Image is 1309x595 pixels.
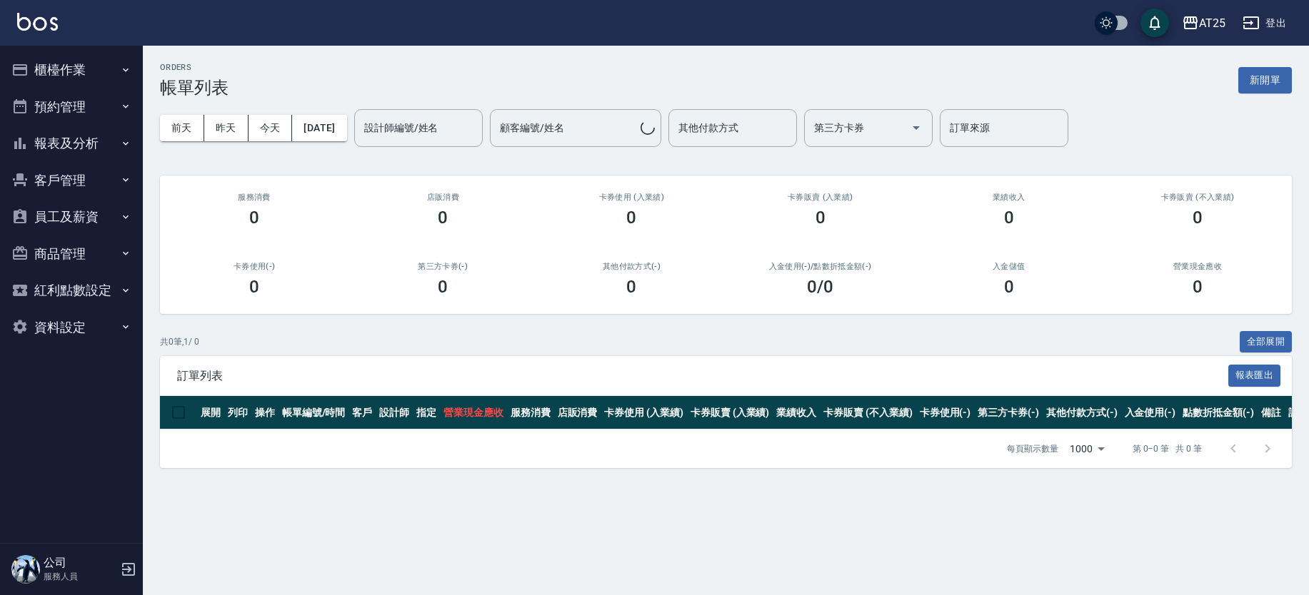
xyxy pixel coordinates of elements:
h3: 0 [1004,208,1014,228]
h3: 0 [249,208,259,228]
h2: 營業現金應收 [1120,262,1275,271]
th: 帳單編號/時間 [279,396,349,429]
th: 第三方卡券(-) [974,396,1043,429]
h5: 公司 [44,556,116,570]
button: 登出 [1237,10,1292,36]
h2: 第三方卡券(-) [366,262,520,271]
h3: 0 [1193,208,1203,228]
th: 業績收入 [773,396,820,429]
button: 新開單 [1238,67,1292,93]
h3: 服務消費 [177,193,331,202]
h3: 0 [249,277,259,297]
th: 設計師 [376,396,413,429]
button: 報表及分析 [6,125,137,162]
th: 備註 [1258,396,1285,429]
th: 卡券販賣 (不入業績) [820,396,916,429]
div: 1000 [1064,429,1110,468]
h2: 卡券使用(-) [177,262,331,271]
th: 卡券使用(-) [916,396,975,429]
h2: 店販消費 [366,193,520,202]
h2: 入金儲值 [932,262,1086,271]
div: AT25 [1199,14,1225,32]
button: 資料設定 [6,309,137,346]
h3: 0 [626,277,636,297]
button: [DATE] [292,115,346,141]
th: 指定 [413,396,440,429]
th: 列印 [224,396,251,429]
p: 第 0–0 筆 共 0 筆 [1133,442,1202,455]
th: 卡券販賣 (入業績) [687,396,773,429]
button: 客戶管理 [6,162,137,199]
button: 紅利點數設定 [6,272,137,309]
button: 員工及薪資 [6,198,137,235]
img: Person [11,555,40,584]
a: 新開單 [1238,73,1292,86]
th: 操作 [251,396,279,429]
th: 展開 [197,396,224,429]
h3: 0 [438,277,448,297]
th: 點數折抵金額(-) [1179,396,1258,429]
button: 前天 [160,115,204,141]
th: 店販消費 [554,396,601,429]
a: 報表匯出 [1228,368,1281,382]
th: 服務消費 [507,396,554,429]
button: 櫃檯作業 [6,51,137,88]
h3: 0 [626,208,636,228]
img: Logo [17,13,58,31]
th: 客戶 [348,396,376,429]
h2: 其他付款方式(-) [554,262,708,271]
button: AT25 [1176,9,1231,38]
h2: 卡券販賣 (入業績) [743,193,897,202]
th: 營業現金應收 [440,396,507,429]
h2: 入金使用(-) /點數折抵金額(-) [743,262,897,271]
button: 今天 [249,115,293,141]
h3: 0 /0 [807,277,833,297]
button: 全部展開 [1240,331,1293,353]
h3: 0 [816,208,826,228]
h2: ORDERS [160,63,229,72]
h3: 帳單列表 [160,78,229,98]
th: 卡券使用 (入業績) [601,396,687,429]
h2: 卡券販賣 (不入業績) [1120,193,1275,202]
h3: 0 [1193,277,1203,297]
span: 訂單列表 [177,369,1228,383]
th: 其他付款方式(-) [1043,396,1121,429]
button: 商品管理 [6,235,137,273]
button: Open [905,116,928,139]
th: 入金使用(-) [1121,396,1180,429]
button: 報表匯出 [1228,365,1281,387]
button: 昨天 [204,115,249,141]
p: 共 0 筆, 1 / 0 [160,335,199,348]
p: 服務人員 [44,570,116,583]
button: save [1140,9,1169,37]
h2: 業績收入 [932,193,1086,202]
h2: 卡券使用 (入業績) [554,193,708,202]
button: 預約管理 [6,88,137,126]
h3: 0 [1004,277,1014,297]
p: 每頁顯示數量 [1007,442,1058,455]
h3: 0 [438,208,448,228]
